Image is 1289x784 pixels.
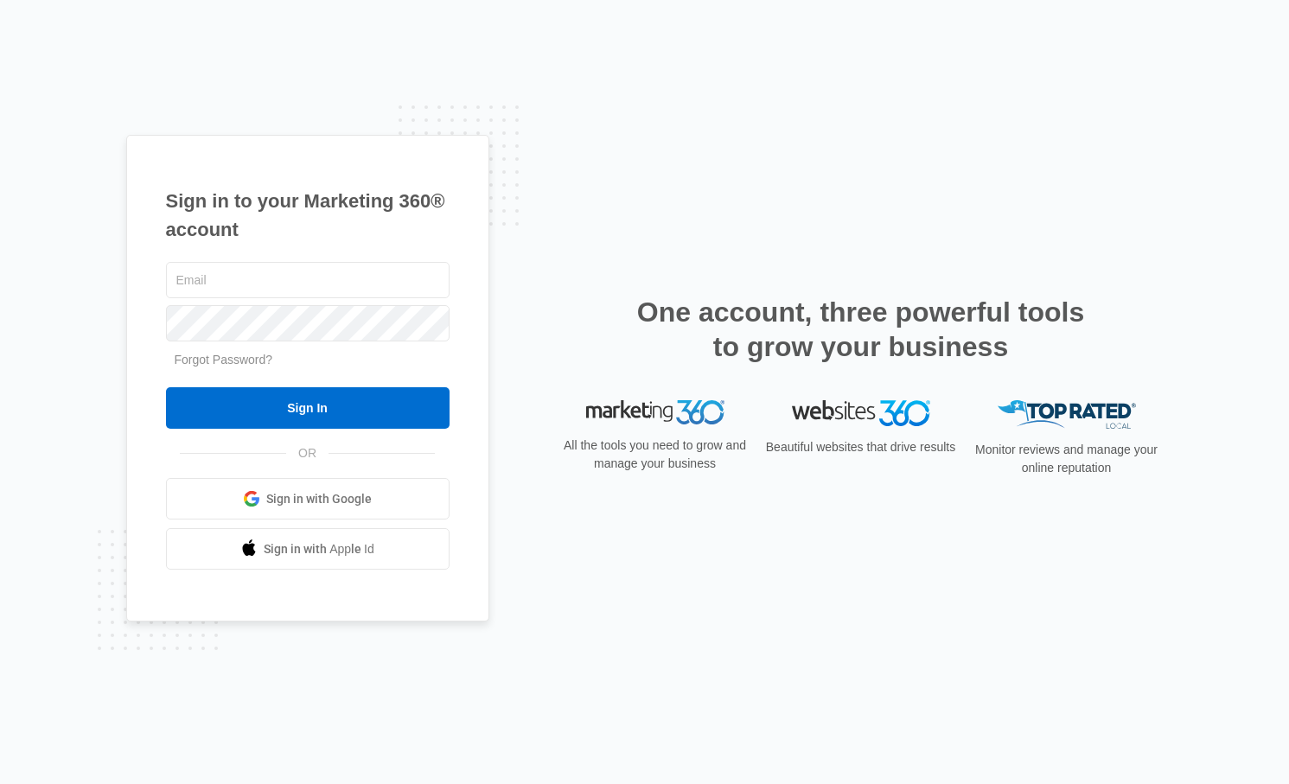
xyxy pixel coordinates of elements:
[586,400,724,424] img: Marketing 360
[286,444,329,462] span: OR
[175,353,273,367] a: Forgot Password?
[166,262,450,298] input: Email
[264,540,374,558] span: Sign in with Apple Id
[764,438,958,456] p: Beautiful websites that drive results
[166,187,450,244] h1: Sign in to your Marketing 360® account
[998,400,1136,429] img: Top Rated Local
[970,441,1164,477] p: Monitor reviews and manage your online reputation
[632,295,1090,364] h2: One account, three powerful tools to grow your business
[266,490,372,508] span: Sign in with Google
[166,528,450,570] a: Sign in with Apple Id
[166,478,450,519] a: Sign in with Google
[792,400,930,425] img: Websites 360
[558,437,752,473] p: All the tools you need to grow and manage your business
[166,387,450,429] input: Sign In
